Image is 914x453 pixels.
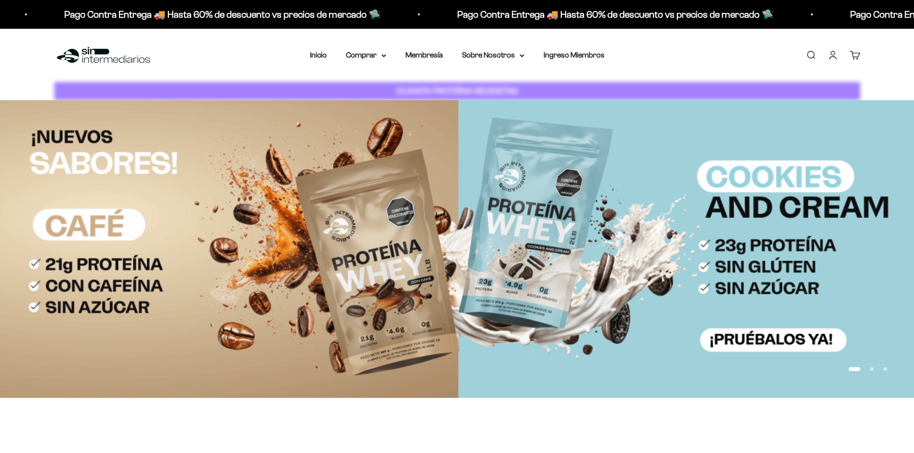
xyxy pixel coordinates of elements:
p: Pago Contra Entrega 🚚 Hasta 60% de descuento vs precios de mercado 🛸 [63,7,380,22]
summary: Sobre Nosotros [462,49,524,61]
a: Inicio [310,51,327,59]
a: Ingreso Miembros [544,51,605,59]
summary: Comprar [346,49,386,61]
a: Membresía [405,51,443,59]
strong: CUANTA PROTEÍNA NECESITAS [396,86,518,96]
p: Pago Contra Entrega 🚚 Hasta 60% de descuento vs precios de mercado 🛸 [456,7,772,22]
